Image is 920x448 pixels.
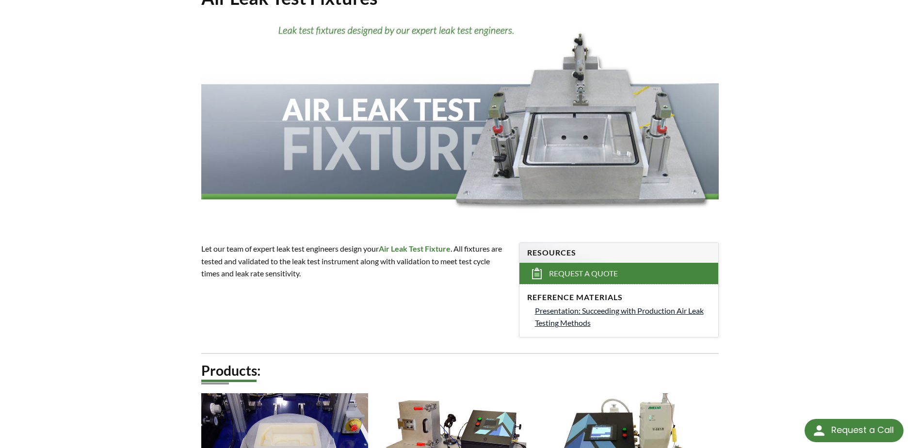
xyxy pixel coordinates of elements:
[379,244,451,253] strong: Air Leak Test Fixture
[535,304,710,329] a: Presentation: Succeeding with Production Air Leak Testing Methods
[201,17,718,224] img: Header showing air leak test fixtures
[805,419,904,442] div: Request a Call
[527,248,710,258] h4: Resources
[519,263,718,284] a: Request a Quote
[811,423,827,438] img: round button
[549,269,618,279] span: Request a Quote
[201,242,507,280] p: Let our team of expert leak test engineers design your . All fixtures are tested and validated to...
[527,292,710,303] h4: Reference Materials
[201,362,718,380] h2: Products:
[831,419,894,441] div: Request a Call
[535,306,704,328] span: Presentation: Succeeding with Production Air Leak Testing Methods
